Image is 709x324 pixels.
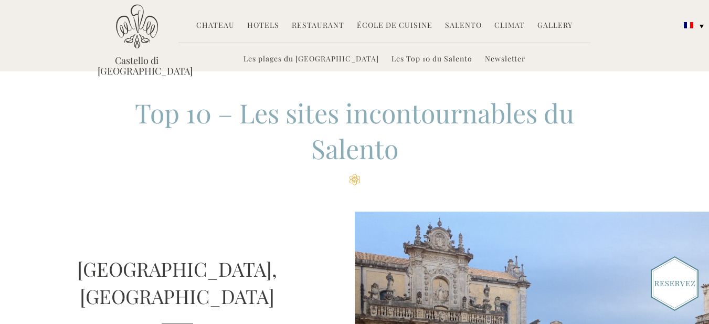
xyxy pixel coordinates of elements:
[244,54,379,66] a: Les plages du [GEOGRAPHIC_DATA]
[116,4,158,49] img: Castello di Ugento
[651,256,699,311] img: Book_Button_French.png
[445,20,482,32] a: Salento
[98,95,612,185] h2: Top 10 – Les sites incontournables du Salento
[357,20,432,32] a: École de Cuisine
[391,54,472,66] a: Les Top 10 du Salento
[292,20,344,32] a: Restaurant
[196,20,235,32] a: Chateau
[77,256,277,309] a: [GEOGRAPHIC_DATA], [GEOGRAPHIC_DATA]
[247,20,279,32] a: Hotels
[485,54,525,66] a: Newsletter
[98,55,176,76] a: Castello di [GEOGRAPHIC_DATA]
[684,22,693,28] img: Français
[537,20,573,32] a: Gallery
[494,20,525,32] a: Climat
